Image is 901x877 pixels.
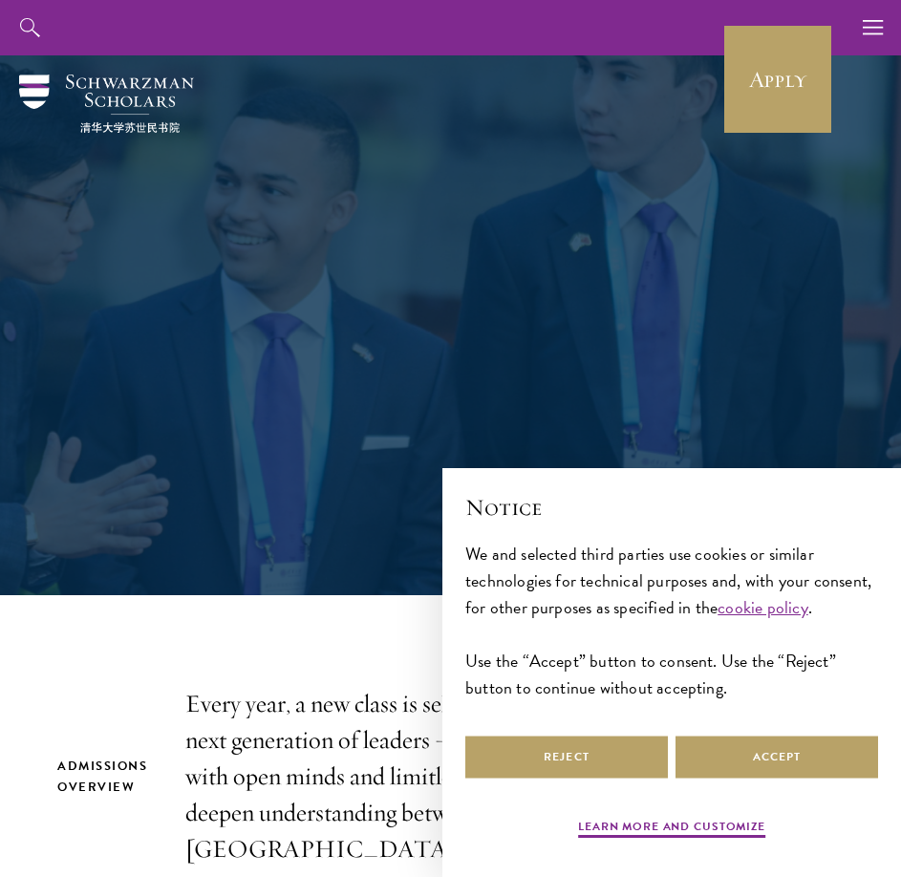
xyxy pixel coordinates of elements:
button: Accept [676,736,878,779]
div: We and selected third parties use cookies or similar technologies for technical purposes and, wit... [465,541,878,701]
button: Reject [465,736,668,779]
img: Schwarzman Scholars [19,75,194,133]
a: Apply [724,26,831,133]
h2: Admissions Overview [57,756,147,798]
button: Learn more and customize [578,818,765,841]
a: cookie policy [718,594,807,620]
p: Every year, a new class is selected to represent the world’s next generation of leaders — high-ca... [185,686,730,867]
h2: Notice [465,491,878,524]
